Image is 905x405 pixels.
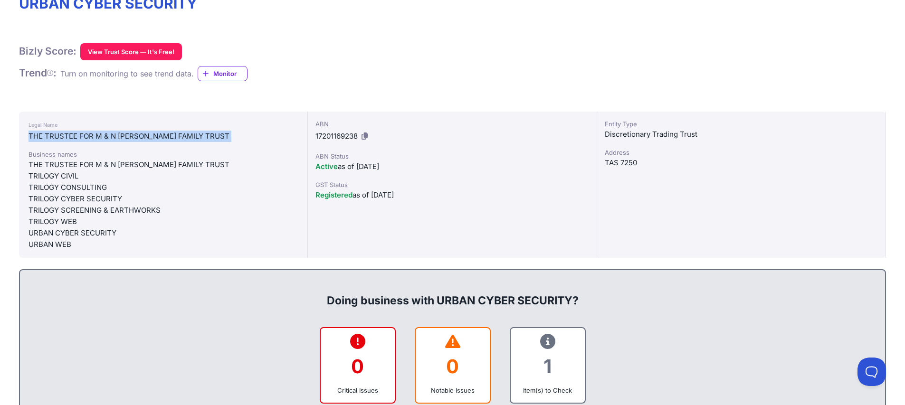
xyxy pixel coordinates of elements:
[29,216,298,227] div: TRILOGY WEB
[315,189,589,201] div: as of [DATE]
[315,162,338,171] span: Active
[315,119,589,129] div: ABN
[605,148,878,157] div: Address
[213,69,247,78] span: Monitor
[29,239,298,250] div: URBAN WEB
[29,227,298,239] div: URBAN CYBER SECURITY
[605,129,878,140] div: Discretionary Trading Trust
[328,386,387,395] div: Critical Issues
[605,157,878,169] div: TAS 7250
[315,190,352,199] span: Registered
[423,386,482,395] div: Notable Issues
[315,132,358,141] span: 17201169238
[29,131,298,142] div: THE TRUSTEE FOR M & N [PERSON_NAME] FAMILY TRUST
[605,119,878,129] div: Entity Type
[29,159,298,170] div: THE TRUSTEE FOR M & N [PERSON_NAME] FAMILY TRUST
[315,180,589,189] div: GST Status
[423,347,482,386] div: 0
[29,170,298,182] div: TRILOGY CIVIL
[29,278,876,308] div: Doing business with URBAN CYBER SECURITY?
[518,347,577,386] div: 1
[19,67,57,79] h1: Trend :
[518,386,577,395] div: Item(s) to Check
[80,43,182,60] button: View Trust Score — It's Free!
[29,205,298,216] div: TRILOGY SCREENING & EARTHWORKS
[198,66,248,81] a: Monitor
[19,45,76,57] h1: Bizly Score:
[29,119,298,131] div: Legal Name
[328,347,387,386] div: 0
[29,182,298,193] div: TRILOGY CONSULTING
[857,358,886,386] iframe: Toggle Customer Support
[29,193,298,205] div: TRILOGY CYBER SECURITY
[315,151,589,161] div: ABN Status
[60,68,194,79] div: Turn on monitoring to see trend data.
[29,150,298,159] div: Business names
[315,161,589,172] div: as of [DATE]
